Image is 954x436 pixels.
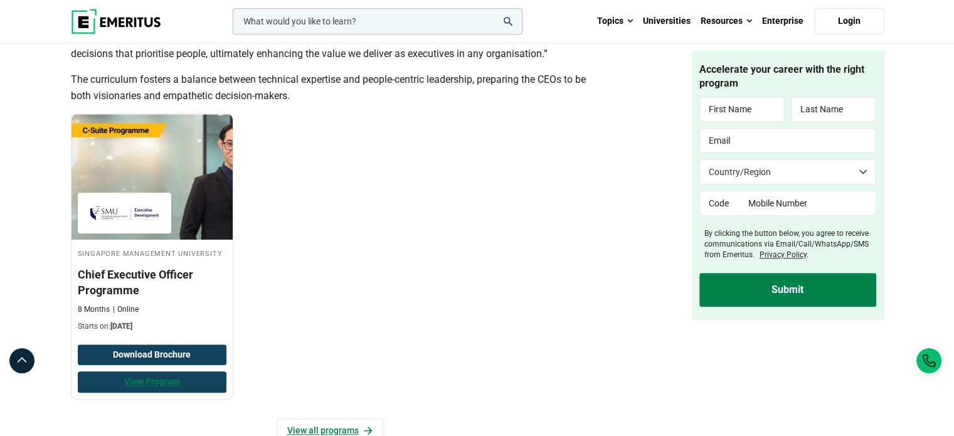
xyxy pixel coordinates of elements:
[78,344,226,366] button: Download Brochure
[78,371,226,393] a: View Program
[364,426,373,435] img: View all programs
[699,129,876,154] input: Email
[78,321,226,332] p: Starts on:
[815,8,884,35] a: Login
[791,97,876,122] input: Last Name
[72,114,233,240] img: Chief Executive Officer Programme | Online Leadership Course
[113,304,139,315] p: Online
[72,114,233,338] a: Leadership Course by Singapore Management University - September 29, 2025 Singapore Management Un...
[233,8,522,35] input: woocommerce-product-search-field-0
[739,191,876,216] input: Mobile Number
[84,199,166,227] img: Singapore Management University
[760,250,807,259] a: Privacy Policy
[699,273,876,307] input: Submit
[699,63,876,91] h4: Accelerate your career with the right program
[699,191,740,216] input: Code
[110,322,132,331] span: [DATE]
[699,97,785,122] input: First Name
[71,73,586,102] span: The curriculum fosters a balance between technical expertise and people-centric leadership, prepa...
[78,246,226,260] h4: Singapore Management University
[78,304,110,315] p: 8 Months
[78,267,226,298] h3: Chief Executive Officer Programme
[699,160,876,185] select: Country
[704,229,876,260] label: By clicking the button below, you agree to receive communications via Email/Call/WhatsApp/SMS fro...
